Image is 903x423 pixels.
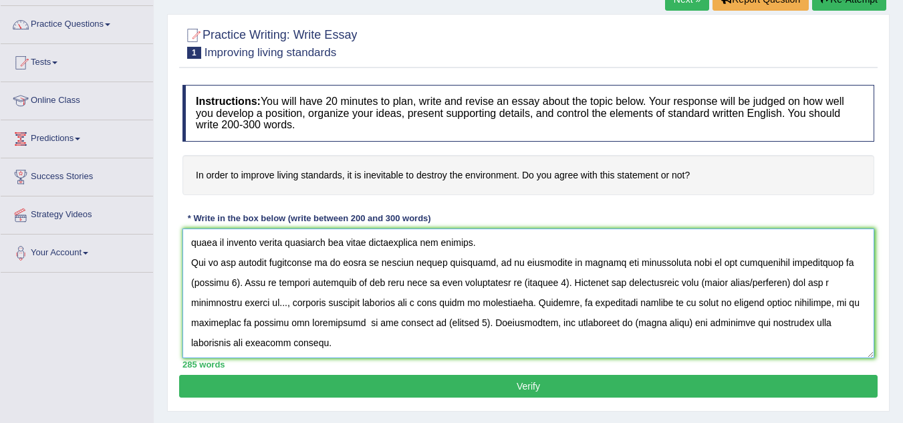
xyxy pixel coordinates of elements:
[182,155,874,196] h4: In order to improve living standards, it is inevitable to destroy the environment. Do you agree w...
[1,235,153,268] a: Your Account
[1,6,153,39] a: Practice Questions
[182,25,357,59] h2: Practice Writing: Write Essay
[196,96,261,107] b: Instructions:
[182,212,436,225] div: * Write in the box below (write between 200 and 300 words)
[1,120,153,154] a: Predictions
[205,46,336,59] small: Improving living standards
[179,375,878,398] button: Verify
[1,196,153,230] a: Strategy Videos
[182,85,874,142] h4: You will have 20 minutes to plan, write and revise an essay about the topic below. Your response ...
[1,158,153,192] a: Success Stories
[187,47,201,59] span: 1
[182,358,874,371] div: 285 words
[1,82,153,116] a: Online Class
[1,44,153,78] a: Tests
